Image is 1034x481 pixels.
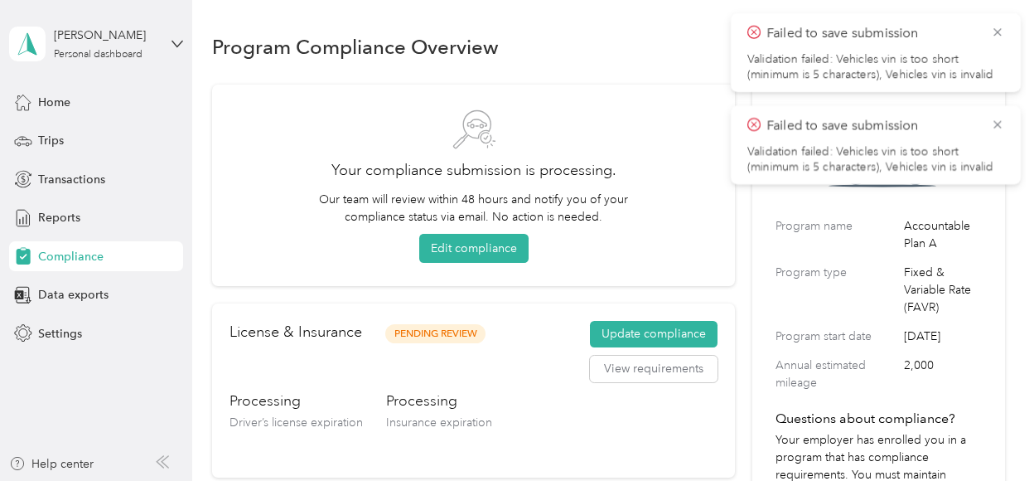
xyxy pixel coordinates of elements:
h3: Processing [230,391,363,411]
button: Edit compliance [419,234,529,263]
button: Help center [9,455,94,473]
label: Program type [775,264,898,316]
span: Insurance expiration [386,415,492,430]
div: Personal dashboard [54,50,143,60]
iframe: Everlance-gr Chat Button Frame [941,388,1034,481]
span: Driver’s license expiration [230,415,363,430]
span: Settings [38,325,82,343]
li: Validation failed: Vehicles vin is too short (minimum is 5 characters), Vehicles vin is invalid [747,52,1004,82]
p: Our team will review within 48 hours and notify you of your compliance status via email. No actio... [312,191,636,226]
span: Transactions [38,171,105,188]
button: View requirements [590,356,718,382]
span: Reports [38,209,80,226]
h1: Program Compliance Overview [212,38,499,56]
h2: License & Insurance [230,321,362,343]
span: Accountable Plan A [904,217,982,252]
li: Validation failed: Vehicles vin is too short (minimum is 5 characters), Vehicles vin is invalid [747,144,1004,174]
p: Failed to save submission [766,23,978,44]
span: Fixed & Variable Rate (FAVR) [904,264,982,316]
span: 2,000 [904,357,982,391]
label: Program name [775,217,898,252]
h4: Questions about compliance? [775,409,982,429]
div: [PERSON_NAME] [54,27,157,44]
h3: Processing [386,391,492,411]
span: Trips [38,132,64,149]
span: Data exports [38,286,109,304]
span: [DATE] [904,328,982,345]
span: Compliance [38,248,104,265]
p: Failed to save submission [766,115,978,136]
span: Home [38,94,70,111]
h2: Your compliance submission is processing. [235,159,712,182]
span: Pending Review [385,324,486,343]
button: Update compliance [590,321,718,347]
label: Annual estimated mileage [775,357,898,391]
label: Program start date [775,328,898,345]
